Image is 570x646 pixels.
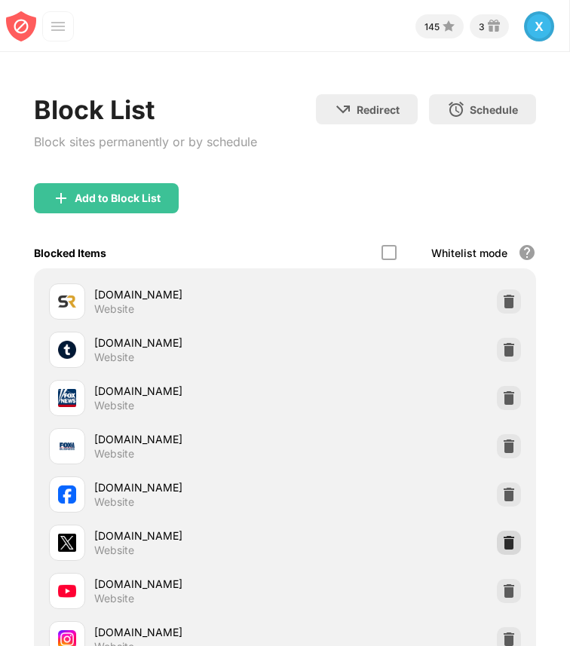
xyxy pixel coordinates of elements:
[440,17,458,35] img: points-small.svg
[34,131,257,153] div: Block sites permanently or by schedule
[485,17,503,35] img: reward-small.svg
[94,447,134,461] div: Website
[58,341,76,359] img: favicons
[470,103,518,116] div: Schedule
[58,389,76,407] img: favicons
[58,485,76,504] img: favicons
[524,11,554,41] div: X
[58,292,76,311] img: favicons
[94,286,285,302] div: [DOMAIN_NAME]
[94,576,285,592] div: [DOMAIN_NAME]
[58,582,76,600] img: favicons
[58,534,76,552] img: favicons
[6,11,36,41] img: blocksite-icon-red.svg
[94,335,285,351] div: [DOMAIN_NAME]
[34,94,257,125] div: Block List
[94,431,285,447] div: [DOMAIN_NAME]
[94,383,285,399] div: [DOMAIN_NAME]
[94,302,134,316] div: Website
[479,21,485,32] div: 3
[94,479,285,495] div: [DOMAIN_NAME]
[94,495,134,509] div: Website
[357,103,400,116] div: Redirect
[75,192,161,204] div: Add to Block List
[34,246,106,259] div: Blocked Items
[94,351,134,364] div: Website
[424,21,440,32] div: 145
[431,246,507,259] div: Whitelist mode
[58,437,76,455] img: favicons
[94,399,134,412] div: Website
[94,592,134,605] div: Website
[94,624,285,640] div: [DOMAIN_NAME]
[94,543,134,557] div: Website
[94,528,285,543] div: [DOMAIN_NAME]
